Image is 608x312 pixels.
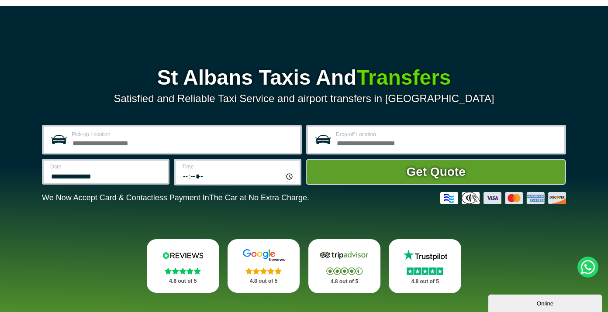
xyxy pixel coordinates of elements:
[238,249,290,262] img: Google
[157,249,209,262] img: Reviews.io
[50,164,162,169] label: Date
[245,267,282,274] img: Stars
[165,267,201,274] img: Stars
[156,276,210,287] p: 4.8 out of 5
[399,249,451,262] img: Trustpilot
[356,66,451,89] span: Transfers
[42,93,566,105] p: Satisfied and Reliable Taxi Service and airport transfers in [GEOGRAPHIC_DATA]
[237,276,290,287] p: 4.8 out of 5
[389,239,461,293] a: Trustpilot Stars 4.8 out of 5
[147,239,219,293] a: Reviews.io Stars 4.8 out of 5
[440,192,566,204] img: Credit And Debit Cards
[326,267,363,275] img: Stars
[318,276,371,287] p: 4.8 out of 5
[308,239,381,293] a: Tripadvisor Stars 4.8 out of 5
[42,67,566,88] h1: St Albans Taxis And
[182,164,294,169] label: Time
[42,193,309,202] p: We Now Accept Card & Contactless Payment In
[306,159,566,185] button: Get Quote
[336,132,559,137] label: Drop-off Location
[209,193,309,202] span: The Car at No Extra Charge.
[318,249,370,262] img: Tripadvisor
[407,267,443,275] img: Stars
[72,132,295,137] label: Pick-up Location
[488,293,604,312] iframe: chat widget
[228,239,300,293] a: Google Stars 4.8 out of 5
[398,276,452,287] p: 4.8 out of 5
